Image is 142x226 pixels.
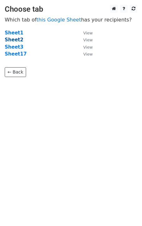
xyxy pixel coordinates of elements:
[83,52,93,56] small: View
[111,196,142,226] iframe: Chat Widget
[5,67,26,77] a: ← Back
[5,16,137,23] p: Which tab of has your recipients?
[77,51,93,57] a: View
[83,45,93,50] small: View
[5,37,23,43] a: Sheet2
[5,5,137,14] h3: Choose tab
[83,31,93,35] small: View
[5,51,27,57] a: Sheet17
[5,44,23,50] a: Sheet3
[77,30,93,36] a: View
[77,44,93,50] a: View
[77,37,93,43] a: View
[5,30,23,36] a: Sheet1
[83,38,93,42] small: View
[36,17,81,23] a: this Google Sheet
